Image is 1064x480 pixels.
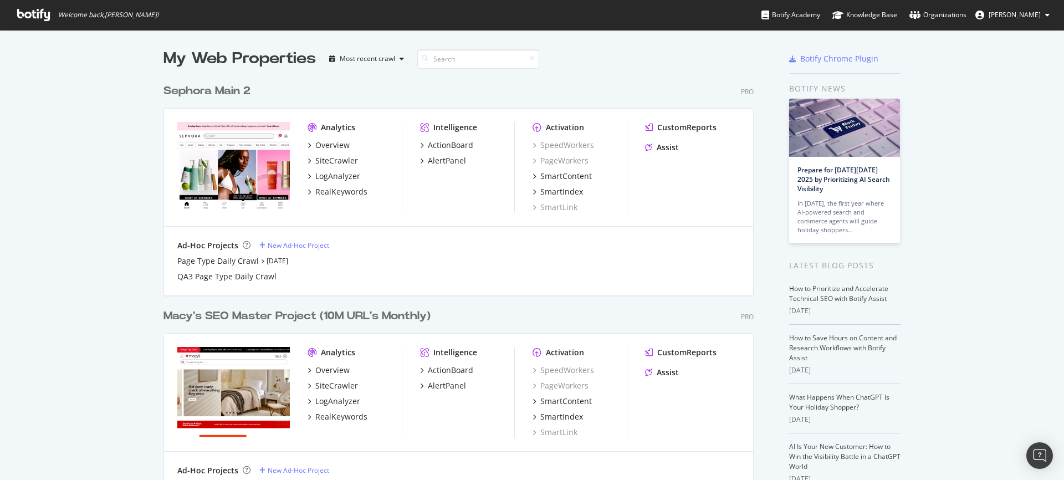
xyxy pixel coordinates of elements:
[428,365,473,376] div: ActionBoard
[533,140,594,151] a: SpeedWorkers
[989,10,1041,19] span: Kevin Hadrill
[428,380,466,391] div: AlertPanel
[308,380,358,391] a: SiteCrawler
[308,171,360,182] a: LogAnalyzer
[163,308,431,324] div: Macy's SEO Master Project (10M URL's Monthly)
[308,396,360,407] a: LogAnalyzer
[761,9,820,21] div: Botify Academy
[321,347,355,358] div: Analytics
[789,284,888,303] a: How to Prioritize and Accelerate Technical SEO with Botify Assist
[540,411,583,422] div: SmartIndex
[832,9,897,21] div: Knowledge Base
[163,308,435,324] a: Macy's SEO Master Project (10M URL's Monthly)
[789,53,878,64] a: Botify Chrome Plugin
[267,256,288,265] a: [DATE]
[789,83,901,95] div: Botify news
[177,271,277,282] a: QA3 Page Type Daily Crawl
[800,53,878,64] div: Botify Chrome Plugin
[163,48,316,70] div: My Web Properties
[657,347,717,358] div: CustomReports
[315,411,367,422] div: RealKeywords
[315,140,350,151] div: Overview
[789,392,889,412] a: What Happens When ChatGPT Is Your Holiday Shopper?
[909,9,966,21] div: Organizations
[325,50,408,68] button: Most recent crawl
[789,99,900,157] img: Prepare for Black Friday 2025 by Prioritizing AI Search Visibility
[417,49,539,69] input: Search
[789,259,901,272] div: Latest Blog Posts
[546,347,584,358] div: Activation
[645,122,717,133] a: CustomReports
[420,365,473,376] a: ActionBoard
[420,380,466,391] a: AlertPanel
[315,171,360,182] div: LogAnalyzer
[645,367,679,378] a: Assist
[315,155,358,166] div: SiteCrawler
[797,165,890,193] a: Prepare for [DATE][DATE] 2025 by Prioritizing AI Search Visibility
[741,312,754,321] div: Pro
[789,415,901,425] div: [DATE]
[533,155,589,166] a: PageWorkers
[966,6,1058,24] button: [PERSON_NAME]
[789,365,901,375] div: [DATE]
[540,396,592,407] div: SmartContent
[177,240,238,251] div: Ad-Hoc Projects
[657,142,679,153] div: Assist
[259,241,329,250] a: New Ad-Hoc Project
[546,122,584,133] div: Activation
[315,396,360,407] div: LogAnalyzer
[533,365,594,376] a: SpeedWorkers
[163,83,250,99] div: Sephora Main 2
[741,87,754,96] div: Pro
[163,83,255,99] a: Sephora Main 2
[420,140,473,151] a: ActionBoard
[268,466,329,475] div: New Ad-Hoc Project
[433,347,477,358] div: Intelligence
[340,55,395,62] div: Most recent crawl
[540,186,583,197] div: SmartIndex
[645,142,679,153] a: Assist
[177,122,290,212] img: www.sephora.com
[428,155,466,166] div: AlertPanel
[789,306,901,316] div: [DATE]
[789,442,901,471] a: AI Is Your New Customer: How to Win the Visibility Battle in a ChatGPT World
[1026,442,1053,469] div: Open Intercom Messenger
[657,367,679,378] div: Assist
[58,11,158,19] span: Welcome back, [PERSON_NAME] !
[797,199,892,234] div: In [DATE], the first year where AI-powered search and commerce agents will guide holiday shoppers…
[789,333,897,362] a: How to Save Hours on Content and Research Workflows with Botify Assist
[315,380,358,391] div: SiteCrawler
[308,186,367,197] a: RealKeywords
[533,202,577,213] a: SmartLink
[657,122,717,133] div: CustomReports
[321,122,355,133] div: Analytics
[533,380,589,391] a: PageWorkers
[540,171,592,182] div: SmartContent
[645,347,717,358] a: CustomReports
[315,365,350,376] div: Overview
[308,155,358,166] a: SiteCrawler
[315,186,367,197] div: RealKeywords
[177,465,238,476] div: Ad-Hoc Projects
[259,466,329,475] a: New Ad-Hoc Project
[177,347,290,437] img: www.macys.com
[308,140,350,151] a: Overview
[308,365,350,376] a: Overview
[308,411,367,422] a: RealKeywords
[533,427,577,438] div: SmartLink
[268,241,329,250] div: New Ad-Hoc Project
[533,186,583,197] a: SmartIndex
[533,396,592,407] a: SmartContent
[177,256,259,267] a: Page Type Daily Crawl
[428,140,473,151] div: ActionBoard
[420,155,466,166] a: AlertPanel
[433,122,477,133] div: Intelligence
[533,171,592,182] a: SmartContent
